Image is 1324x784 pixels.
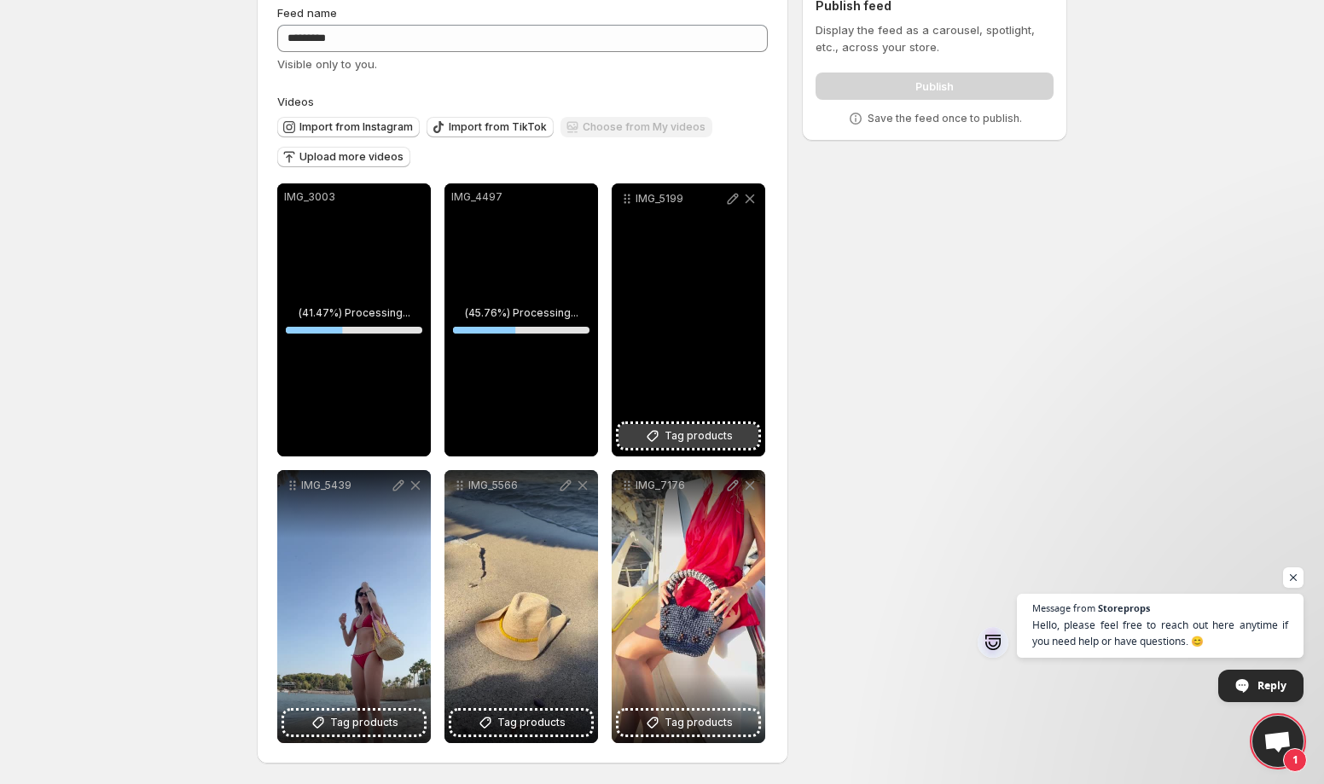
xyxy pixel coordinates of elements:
[330,714,398,731] span: Tag products
[277,57,377,71] span: Visible only to you.
[451,711,591,735] button: Tag products
[816,21,1054,55] p: Display the feed as a carousel, spotlight, etc., across your store.
[665,714,733,731] span: Tag products
[277,183,431,456] div: IMG_3003(41.47%) Processing...41.47376192718935%
[1032,603,1095,613] span: Message from
[1257,671,1286,700] span: Reply
[277,147,410,167] button: Upload more videos
[618,711,758,735] button: Tag products
[451,190,591,204] p: IMG_4497
[1032,617,1288,649] span: Hello, please feel free to reach out here anytime if you need help or have questions. 😊
[444,470,598,743] div: IMG_5566Tag products
[284,711,424,735] button: Tag products
[1098,603,1150,613] span: Storeprops
[497,714,566,731] span: Tag products
[612,470,765,743] div: IMG_7176Tag products
[301,479,390,492] p: IMG_5439
[636,192,724,206] p: IMG_5199
[277,6,337,20] span: Feed name
[449,120,547,134] span: Import from TikTok
[618,424,758,448] button: Tag products
[636,479,724,492] p: IMG_7176
[277,470,431,743] div: IMG_5439Tag products
[299,150,404,164] span: Upload more videos
[1252,716,1304,767] a: Open chat
[612,183,765,456] div: IMG_5199Tag products
[277,117,420,137] button: Import from Instagram
[277,95,314,108] span: Videos
[299,120,413,134] span: Import from Instagram
[468,479,557,492] p: IMG_5566
[868,112,1022,125] p: Save the feed once to publish.
[284,190,424,204] p: IMG_3003
[1283,748,1307,772] span: 1
[444,183,598,456] div: IMG_4497(45.76%) Processing...45.75732037348513%
[665,427,733,444] span: Tag products
[427,117,554,137] button: Import from TikTok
